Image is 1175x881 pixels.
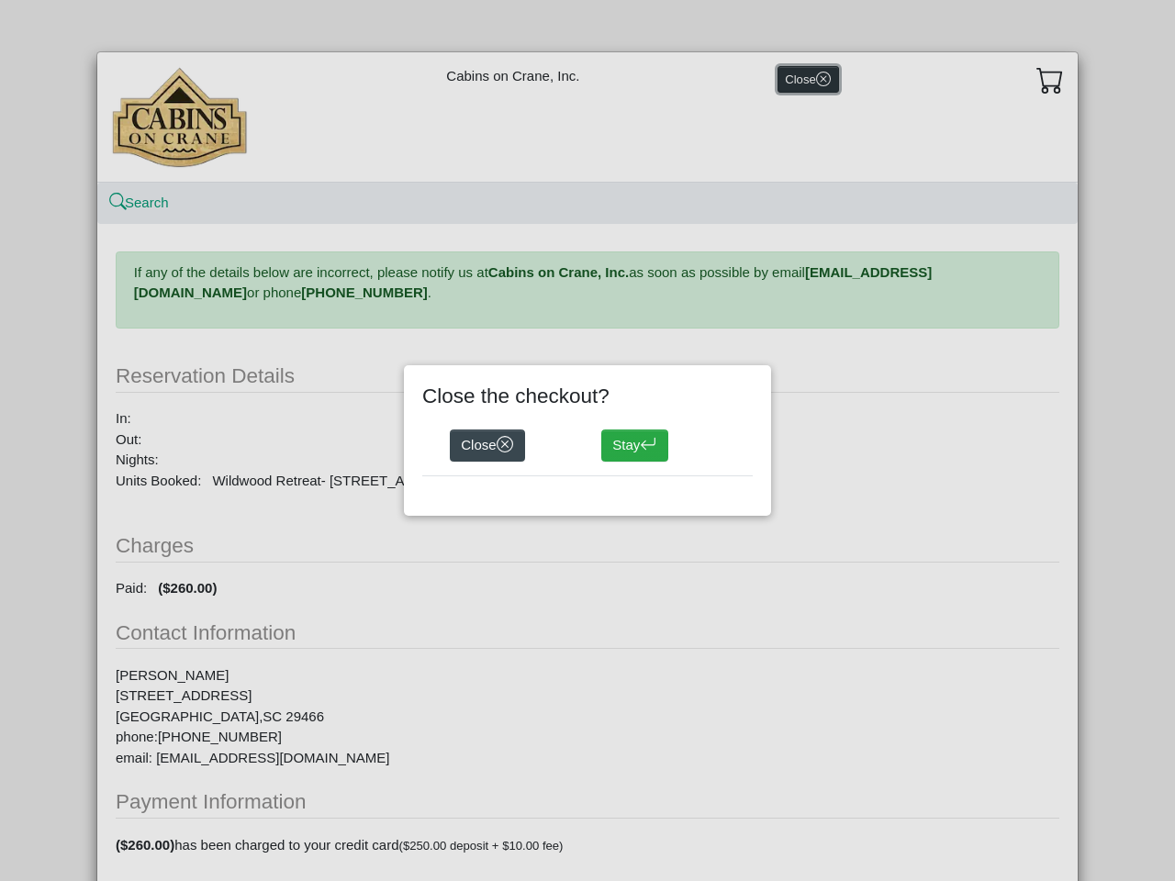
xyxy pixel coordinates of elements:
[640,436,657,453] svg: arrow return left
[450,429,525,463] button: Closex circle
[497,436,514,453] svg: x circle
[422,384,753,408] h4: Close the checkout?
[601,429,668,463] button: Stayarrow return left
[97,52,1078,182] div: Cabins on Crane, Inc.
